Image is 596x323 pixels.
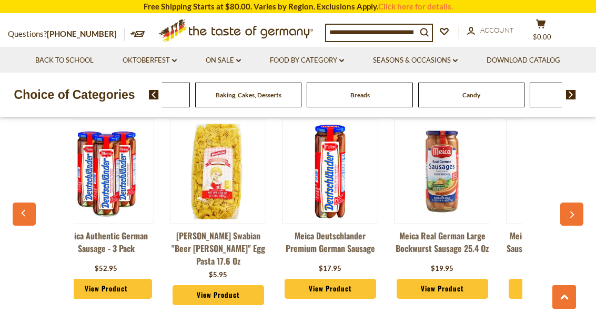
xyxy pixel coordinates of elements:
[47,29,117,38] a: [PHONE_NUMBER]
[170,124,266,219] img: Bechtle Swabian
[209,270,227,280] div: $5.95
[270,55,344,66] a: Food By Category
[525,19,557,45] button: $0.00
[149,90,159,99] img: previous arrow
[35,55,94,66] a: Back to School
[60,279,152,299] a: View Product
[350,91,370,99] a: Breads
[216,91,281,99] a: Baking, Cakes, Desserts
[480,26,514,34] span: Account
[462,91,480,99] a: Candy
[467,25,514,36] a: Account
[431,264,453,274] div: $19.95
[206,55,241,66] a: On Sale
[319,264,341,274] div: $17.95
[533,33,551,41] span: $0.00
[487,55,560,66] a: Download Catalog
[170,229,266,267] a: [PERSON_NAME] Swabian "Beer [PERSON_NAME]" Egg Pasta 17.6 oz
[373,55,458,66] a: Seasons & Occasions
[566,90,576,99] img: next arrow
[378,2,453,11] a: Click here for details.
[58,229,154,261] a: Meica Authentic German Sausage - 3 pack
[394,229,490,261] a: Meica Real German Large Bockwurst Sausage 25.4 oz
[123,55,177,66] a: Oktoberfest
[58,124,154,219] img: Meica Authentic German Sausage - 3 pack
[395,124,490,219] img: Meica Real German Large Bockwurst Sausage 25.4 oz
[95,264,117,274] div: $52.95
[8,27,125,41] p: Questions?
[285,279,376,299] a: View Product
[397,279,488,299] a: View Product
[282,124,378,219] img: Meica Deutschlander Premium German Sausage
[173,285,264,305] a: View Product
[282,229,378,261] a: Meica Deutschlander Premium German Sausage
